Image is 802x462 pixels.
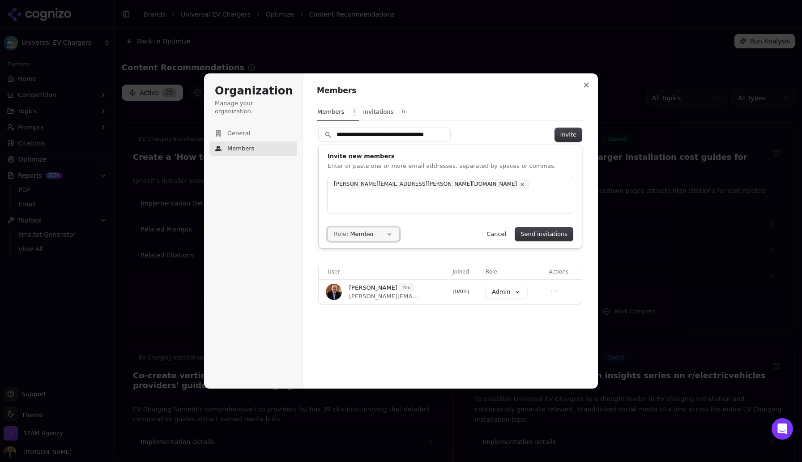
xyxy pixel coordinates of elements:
[486,285,527,299] button: Admin
[399,108,408,115] span: 0
[319,128,450,141] input: Search
[578,77,594,93] button: Close modal
[326,284,342,300] img: Robert Portillo
[317,103,359,121] button: Members
[350,108,358,115] span: 1
[328,152,573,160] h1: Invite new members
[317,86,584,96] h1: Members
[481,227,512,241] button: Cancel
[363,103,408,120] button: Invitations
[452,289,469,295] span: [DATE]
[328,162,573,170] p: Enter or paste one or more email addresses, separated by spaces or commas.
[772,418,793,440] div: Open Intercom Messenger
[227,145,254,153] span: Members
[549,286,559,296] button: Open menu
[555,128,582,141] button: Invite
[545,264,582,279] th: Actions
[449,264,482,279] th: Joined
[400,284,414,292] span: You
[349,284,397,292] span: [PERSON_NAME]
[328,227,399,241] button: Role:Member
[227,129,250,137] span: General
[209,126,297,141] button: General
[334,181,517,188] p: [PERSON_NAME][EMAIL_ADDRESS][PERSON_NAME][DOMAIN_NAME]
[215,84,292,98] h1: Organization
[209,141,297,156] button: Members
[515,227,573,241] button: Send invitations
[215,99,292,115] p: Manage your organization.
[482,264,545,279] th: Role
[319,264,449,279] th: User
[349,292,420,300] span: [PERSON_NAME][EMAIL_ADDRESS][DOMAIN_NAME]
